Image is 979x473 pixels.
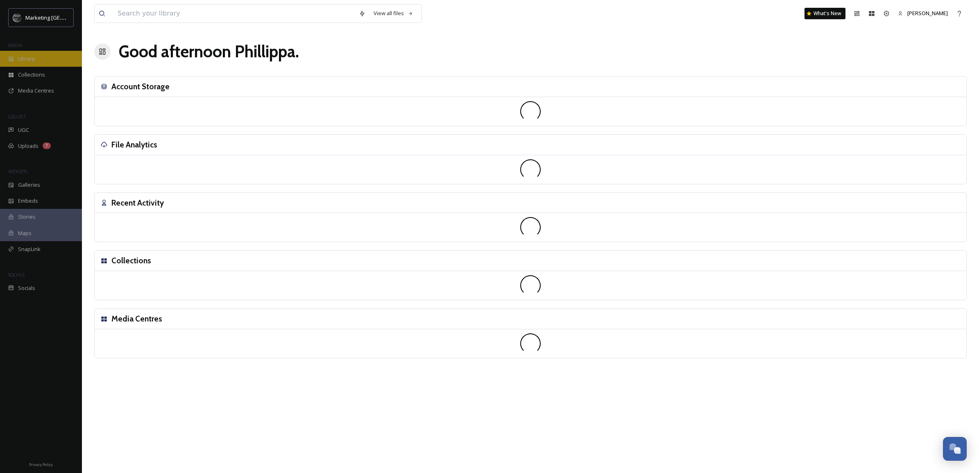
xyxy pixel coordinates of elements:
[18,87,54,95] span: Media Centres
[13,14,21,22] img: MC-Logo-01.svg
[111,313,162,325] h3: Media Centres
[119,39,299,64] h1: Good afternoon Phillippa .
[943,437,967,461] button: Open Chat
[111,139,157,151] h3: File Analytics
[43,143,51,149] div: 7
[18,229,32,237] span: Maps
[18,55,34,63] span: Library
[18,181,40,189] span: Galleries
[29,462,53,467] span: Privacy Policy
[369,5,417,21] a: View all files
[18,245,41,253] span: SnapLink
[894,5,952,21] a: [PERSON_NAME]
[29,459,53,469] a: Privacy Policy
[907,9,948,17] span: [PERSON_NAME]
[18,142,39,150] span: Uploads
[25,14,103,21] span: Marketing [GEOGRAPHIC_DATA]
[8,113,26,120] span: COLLECT
[805,8,845,19] a: What's New
[8,272,25,278] span: SOCIALS
[18,71,45,79] span: Collections
[18,197,38,205] span: Embeds
[8,42,23,48] span: MEDIA
[111,81,170,93] h3: Account Storage
[8,168,27,174] span: WIDGETS
[113,5,355,23] input: Search your library
[18,284,35,292] span: Socials
[111,197,164,209] h3: Recent Activity
[18,213,36,221] span: Stories
[18,126,29,134] span: UGC
[111,255,151,267] h3: Collections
